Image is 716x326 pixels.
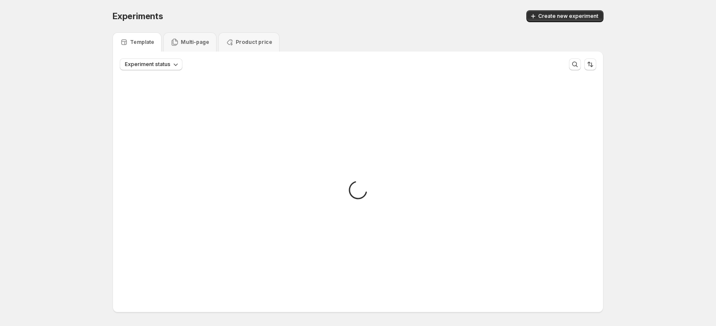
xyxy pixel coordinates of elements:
[125,61,170,68] span: Experiment status
[236,39,272,46] p: Product price
[538,13,598,20] span: Create new experiment
[584,58,596,70] button: Sort the results
[181,39,209,46] p: Multi-page
[526,10,603,22] button: Create new experiment
[120,58,182,70] button: Experiment status
[113,11,163,21] span: Experiments
[130,39,154,46] p: Template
